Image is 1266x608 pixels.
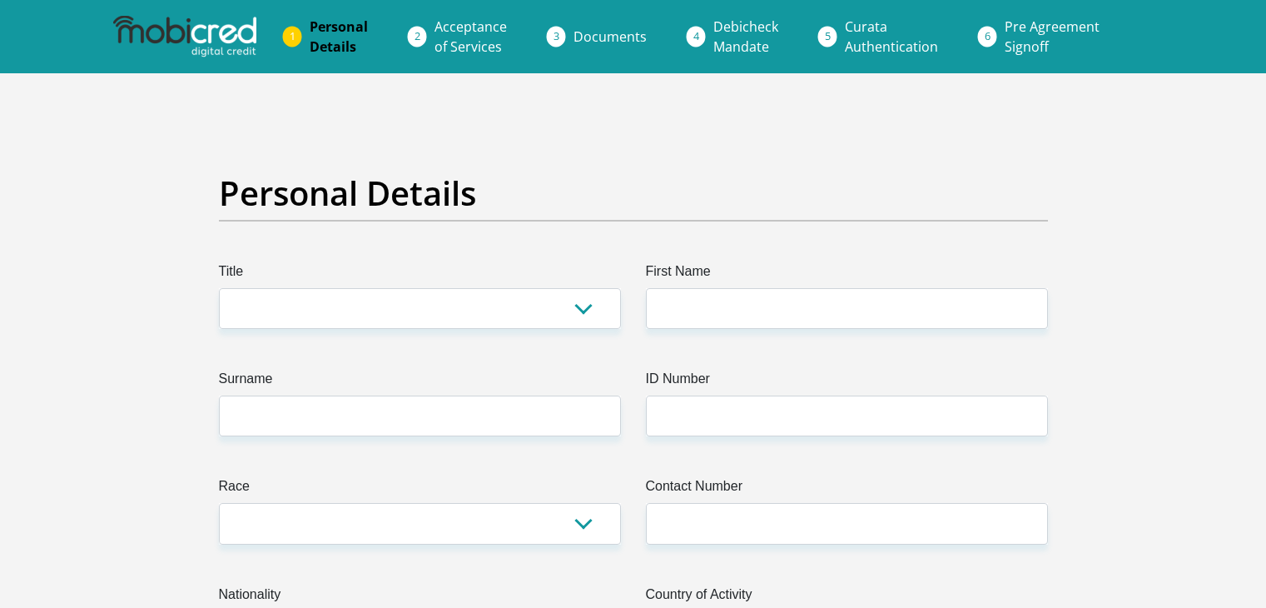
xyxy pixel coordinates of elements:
[421,10,520,63] a: Acceptanceof Services
[845,17,938,56] span: Curata Authentication
[713,17,778,56] span: Debicheck Mandate
[434,17,507,56] span: Acceptance of Services
[219,369,621,396] label: Surname
[219,262,621,288] label: Title
[991,10,1113,63] a: Pre AgreementSignoff
[219,173,1048,213] h2: Personal Details
[219,396,621,436] input: Surname
[646,396,1048,436] input: ID Number
[700,10,792,63] a: DebicheckMandate
[296,10,381,63] a: PersonalDetails
[646,288,1048,329] input: First Name
[646,503,1048,544] input: Contact Number
[1005,17,1100,56] span: Pre Agreement Signoff
[560,20,660,53] a: Documents
[310,17,368,56] span: Personal Details
[646,369,1048,396] label: ID Number
[646,476,1048,503] label: Contact Number
[646,262,1048,288] label: First Name
[573,27,647,46] span: Documents
[219,476,621,503] label: Race
[113,16,256,57] img: mobicred logo
[832,10,951,63] a: CurataAuthentication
